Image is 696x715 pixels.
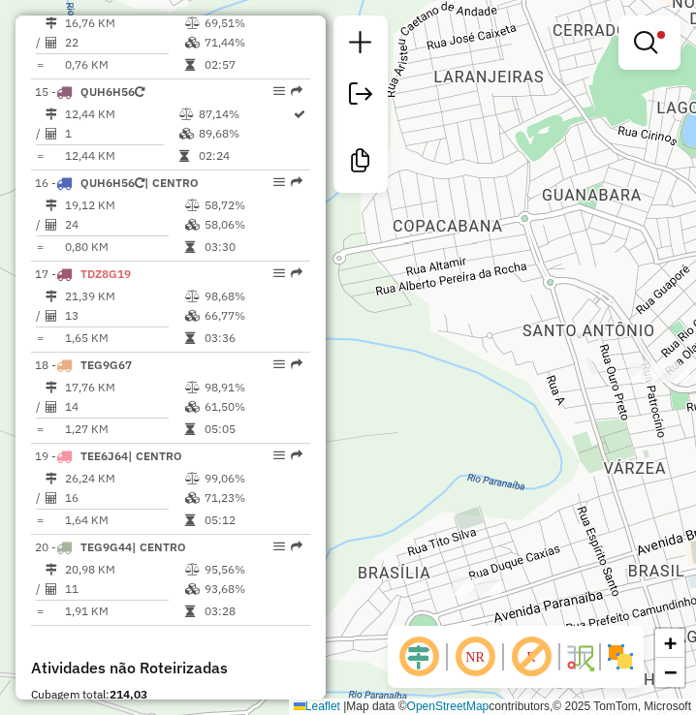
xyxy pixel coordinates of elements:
[341,141,380,185] a: Criar modelo
[64,237,184,257] td: 0,80 KM
[35,540,186,554] span: 20 -
[179,128,194,140] i: % de utilização da cubagem
[64,146,178,166] td: 12,44 KM
[35,357,132,372] span: 18 -
[35,266,131,281] span: 17 -
[46,564,57,575] i: Distância Total
[291,541,302,552] em: Rota exportada
[46,200,57,211] i: Distância Total
[64,105,178,124] td: 12,44 KM
[110,687,147,701] strong: 214,03
[46,291,57,302] i: Distância Total
[179,109,194,120] i: % de utilização do peso
[204,469,301,488] td: 99,06%
[64,55,184,75] td: 0,76 KM
[35,602,45,621] td: =
[144,175,199,190] span: | CENTRO
[273,541,285,552] em: Opções
[204,55,301,75] td: 02:57
[407,699,490,713] a: OpenStreetMap
[64,579,184,599] td: 11
[80,449,128,463] span: TEE6J64
[204,287,301,306] td: 98,68%
[46,17,57,29] i: Distância Total
[291,450,302,461] em: Rota exportada
[46,401,57,413] i: Total de Atividades
[46,128,57,140] i: Total de Atividades
[273,85,285,97] em: Opções
[46,583,57,595] i: Total de Atividades
[35,84,144,99] span: 15 -
[605,641,636,672] img: Exibir/Ocultar setores
[64,215,184,234] td: 24
[64,469,184,488] td: 26,24 KM
[35,579,45,599] td: /
[128,449,182,463] span: | CENTRO
[198,105,292,124] td: 87,14%
[291,85,302,97] em: Rota exportada
[395,634,442,680] span: Ocultar deslocamento
[135,86,144,98] i: Veículo já utilizado nesta sessão
[64,124,178,143] td: 1
[35,328,45,348] td: =
[35,420,45,439] td: =
[564,641,595,672] img: Fluxo de ruas
[185,241,195,253] i: Tempo total em rota
[185,310,200,322] i: % de utilização da cubagem
[204,378,301,397] td: 98,91%
[185,59,195,71] i: Tempo total em rota
[35,33,45,52] td: /
[657,31,665,39] span: Filtro Ativo
[185,514,195,526] i: Tempo total em rota
[46,109,57,120] i: Distância Total
[204,488,301,508] td: 71,23%
[289,699,696,715] div: Map data © contributors,© 2025 TomTom, Microsoft
[273,450,285,461] em: Opções
[185,564,200,575] i: % de utilização do peso
[204,33,301,52] td: 71,44%
[185,583,200,595] i: % de utilização da cubagem
[64,306,184,326] td: 13
[64,560,184,579] td: 20,98 KM
[35,55,45,75] td: =
[664,660,677,684] span: −
[204,306,301,326] td: 66,77%
[179,150,189,162] i: Tempo total em rota
[185,17,200,29] i: % de utilização do peso
[46,37,57,48] i: Total de Atividades
[35,215,45,234] td: /
[64,14,184,33] td: 16,76 KM
[35,488,45,508] td: /
[185,332,195,344] i: Tempo total em rota
[64,196,184,215] td: 19,12 KM
[46,492,57,504] i: Total de Atividades
[452,634,498,680] span: Ocultar NR
[273,267,285,279] em: Opções
[655,629,684,658] a: Zoom in
[341,75,380,118] a: Exportar sessão
[294,109,305,120] i: Rota otimizada
[64,378,184,397] td: 17,76 KM
[204,397,301,417] td: 61,50%
[80,266,131,281] span: TDZ8G19
[204,579,301,599] td: 93,68%
[80,540,132,554] span: TEG9G44
[204,328,301,348] td: 03:36
[80,175,135,190] span: QUH6H56
[185,37,200,48] i: % de utilização da cubagem
[655,658,684,687] a: Zoom out
[31,659,310,677] h4: Atividades não Roteirizadas
[185,401,200,413] i: % de utilização da cubagem
[35,175,199,190] span: 16 -
[64,420,184,439] td: 1,27 KM
[204,215,301,234] td: 58,06%
[204,196,301,215] td: 58,72%
[185,606,195,617] i: Tempo total em rota
[341,23,380,67] a: Nova sessão e pesquisa
[80,357,132,372] span: TEG9G67
[291,267,302,279] em: Rota exportada
[64,33,184,52] td: 22
[185,291,200,302] i: % de utilização do peso
[185,200,200,211] i: % de utilização do peso
[46,473,57,484] i: Distância Total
